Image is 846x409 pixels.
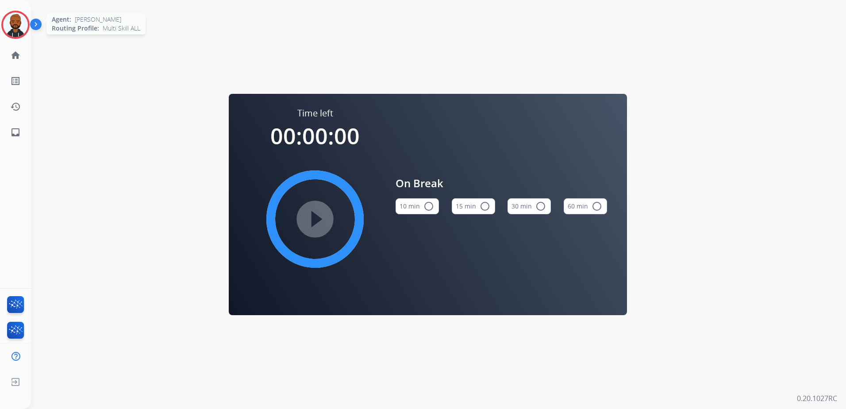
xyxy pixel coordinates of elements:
button: 15 min [452,198,495,214]
mat-icon: radio_button_unchecked [480,201,490,212]
mat-icon: inbox [10,127,21,138]
span: Time left [297,107,333,120]
mat-icon: history [10,101,21,112]
mat-icon: list_alt [10,76,21,86]
img: avatar [3,12,28,37]
span: [PERSON_NAME] [75,15,121,24]
span: Agent: [52,15,71,24]
span: Multi Skill ALL [103,24,140,33]
button: 30 min [508,198,551,214]
p: 0.20.1027RC [797,393,837,404]
span: 00:00:00 [270,121,360,151]
button: 10 min [396,198,439,214]
span: On Break [396,175,607,191]
mat-icon: radio_button_unchecked [535,201,546,212]
span: Routing Profile: [52,24,99,33]
button: 60 min [564,198,607,214]
mat-icon: radio_button_unchecked [592,201,602,212]
mat-icon: home [10,50,21,61]
mat-icon: radio_button_unchecked [423,201,434,212]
